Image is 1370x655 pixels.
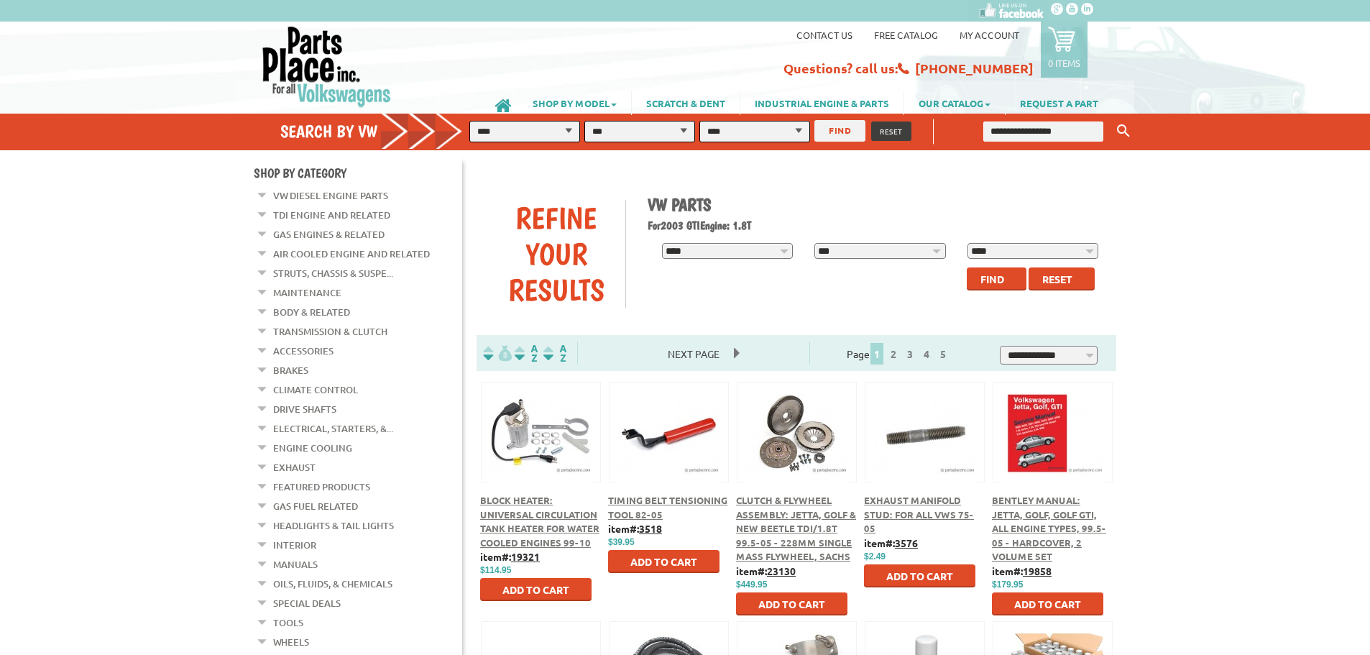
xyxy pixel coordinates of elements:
[254,165,462,180] h4: Shop By Category
[992,564,1052,577] b: item#:
[273,342,334,360] a: Accessories
[1041,22,1088,78] a: 0 items
[273,516,394,535] a: Headlights & Tail Lights
[480,565,511,575] span: $114.95
[1023,564,1052,577] u: 19858
[273,497,358,516] a: Gas Fuel Related
[480,578,592,601] button: Add to Cart
[541,345,569,362] img: Sort by Sales Rank
[608,537,635,547] span: $39.95
[814,120,865,142] button: FIND
[967,267,1026,290] button: Find
[886,569,953,582] span: Add to Cart
[273,555,318,574] a: Manuals
[483,345,512,362] img: filterpricelow.svg
[273,477,370,496] a: Featured Products
[871,122,911,141] button: RESET
[261,25,392,108] img: Parts Place Inc!
[273,419,393,438] a: Electrical, Starters, &...
[518,91,631,115] a: SHOP BY MODEL
[870,343,883,365] span: 1
[511,550,540,563] u: 19321
[273,594,341,613] a: Special Deals
[864,551,886,562] span: $2.49
[502,583,569,596] span: Add to Cart
[700,219,751,232] span: Engine: 1.8T
[796,29,852,41] a: Contact us
[273,206,390,224] a: TDI Engine and Related
[632,91,740,115] a: SCRATCH & DENT
[864,564,975,587] button: Add to Cart
[273,536,316,554] a: Interior
[273,574,392,593] a: Oils, Fluids, & Chemicals
[937,347,950,360] a: 5
[864,494,974,534] a: Exhaust Manifold Stud: For All VWs 75-05
[273,400,336,418] a: Drive Shafts
[480,494,599,549] a: Block Heater: Universal Circulation Tank Heater For Water Cooled Engines 99-10
[767,564,796,577] u: 23130
[648,194,1106,215] h1: VW Parts
[736,564,796,577] b: item#:
[273,225,385,244] a: Gas Engines & Related
[280,121,477,142] h4: Search by VW
[736,592,847,615] button: Add to Cart
[736,494,856,562] a: Clutch & Flywheel Assembly: Jetta, Golf & New Beetle TDI/1.8T 99.5-05 - 228mm Single Mass Flywhee...
[864,536,918,549] b: item#:
[273,439,352,457] a: Engine Cooling
[273,264,393,283] a: Struts, Chassis & Suspe...
[960,29,1019,41] a: My Account
[273,613,303,632] a: Tools
[992,494,1106,562] a: Bentley Manual: Jetta, Golf, Golf GTI, all engine types, 99.5-05 - Hardcover, 2 Volume Set
[887,347,900,360] a: 2
[1029,267,1095,290] button: Reset
[809,342,988,365] div: Page
[904,347,916,360] a: 3
[653,347,734,360] a: Next Page
[1048,57,1080,69] p: 0 items
[608,494,727,521] a: Timing Belt Tensioning Tool 82-05
[992,592,1103,615] button: Add to Cart
[874,29,938,41] a: Free Catalog
[273,633,309,651] a: Wheels
[1014,597,1081,610] span: Add to Cart
[273,322,387,341] a: Transmission & Clutch
[895,536,918,549] u: 3576
[273,361,308,380] a: Brakes
[1113,119,1134,143] button: Keyword Search
[273,186,388,205] a: VW Diesel Engine Parts
[512,345,541,362] img: Sort by Headline
[736,580,767,590] span: $449.95
[487,200,625,308] div: Refine Your Results
[480,550,540,563] b: item#:
[273,303,350,321] a: Body & Related
[1006,91,1113,115] a: REQUEST A PART
[648,219,661,232] span: For
[1042,272,1072,285] span: Reset
[273,380,358,399] a: Climate Control
[608,550,720,573] button: Add to Cart
[273,283,341,302] a: Maintenance
[904,91,1005,115] a: OUR CATALOG
[880,126,903,137] span: RESET
[980,272,1004,285] span: Find
[648,219,1106,232] h2: 2003 GTI
[758,597,825,610] span: Add to Cart
[920,347,933,360] a: 4
[273,244,430,263] a: Air Cooled Engine and Related
[992,580,1023,590] span: $179.95
[740,91,904,115] a: INDUSTRIAL ENGINE & PARTS
[273,458,316,477] a: Exhaust
[653,343,734,365] span: Next Page
[630,555,697,568] span: Add to Cart
[608,522,662,535] b: item#:
[639,522,662,535] u: 3518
